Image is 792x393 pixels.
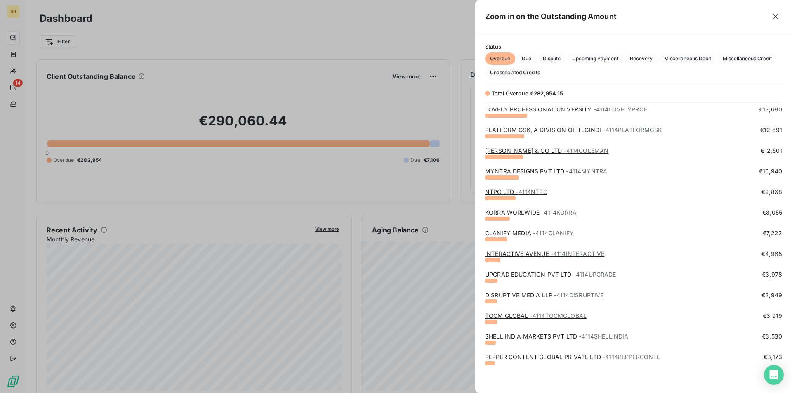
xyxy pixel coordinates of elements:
span: - 4114LOVELYPROF [594,106,647,113]
span: €8,055 [762,208,782,217]
button: Dispute [538,52,566,65]
span: €3,530 [762,332,782,341]
button: Upcoming Payment [567,52,623,65]
div: grid [475,108,792,383]
span: - 4114CLANIFY [533,230,574,237]
span: - 4114MYNTRA [566,168,607,175]
a: SHELL INDIA MARKETS PVT LTD [485,333,628,340]
a: [PERSON_NAME] & CO LTD [485,147,608,154]
a: PLATFORM GSK, A DIVISION OF TLGINDI [485,126,662,133]
span: - 4114UPGRADE [573,271,616,278]
a: INTERACTIVE AVENUE [485,250,604,257]
button: Unassociated Credits [485,66,545,79]
span: - 4114NTPC [516,188,547,195]
span: Total Overdue [492,90,528,97]
span: Status [485,43,782,50]
span: - 4114SHELLINDIA [579,333,628,340]
span: - 4114DISRUPTIVE [554,291,603,298]
span: €3,978 [762,270,782,279]
span: - 4114PLATFORMGSK [603,126,661,133]
span: €282,954.15 [530,90,563,97]
button: Miscellaneous Debit [659,52,716,65]
div: Open Intercom Messenger [764,365,784,385]
a: TOCM GLOBAL [485,312,587,319]
span: €3,949 [761,291,782,299]
span: €12,691 [760,126,782,134]
a: NTPC LTD [485,188,547,195]
a: LOVELY PROFESSIONAL UNIVERSITY [485,106,647,113]
span: - 4114COLEMAN [563,147,608,154]
button: Recovery [625,52,658,65]
span: - 4114PEPPERCONTE [603,353,660,360]
span: €3,173 [764,353,782,361]
a: PEPPER CONTENT GLOBAL PRIVATE LTD [485,353,660,360]
button: Miscellaneous Credit [718,52,777,65]
a: CLANIFY MEDIA [485,230,574,237]
span: €10,940 [759,167,782,175]
a: KORRA WORLWIDE [485,209,577,216]
a: MYNTRA DESIGNS PVT LTD [485,168,607,175]
a: UPGRAD EDUCATION PVT LTD [485,271,616,278]
span: €7,222 [763,229,782,237]
span: - 4114INTERACTIVE [551,250,604,257]
button: Due [517,52,536,65]
span: €12,501 [761,147,782,155]
span: - 4114TOCMGLOBAL [530,312,587,319]
span: - 4114KORRA [541,209,577,216]
a: DISRUPTIVE MEDIA LLP [485,291,603,298]
span: €4,988 [761,250,782,258]
button: Overdue [485,52,515,65]
span: €13,680 [759,105,782,114]
h5: Zoom in on the Outstanding Amount [485,11,617,22]
span: €3,919 [763,312,782,320]
span: €9,868 [761,188,782,196]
